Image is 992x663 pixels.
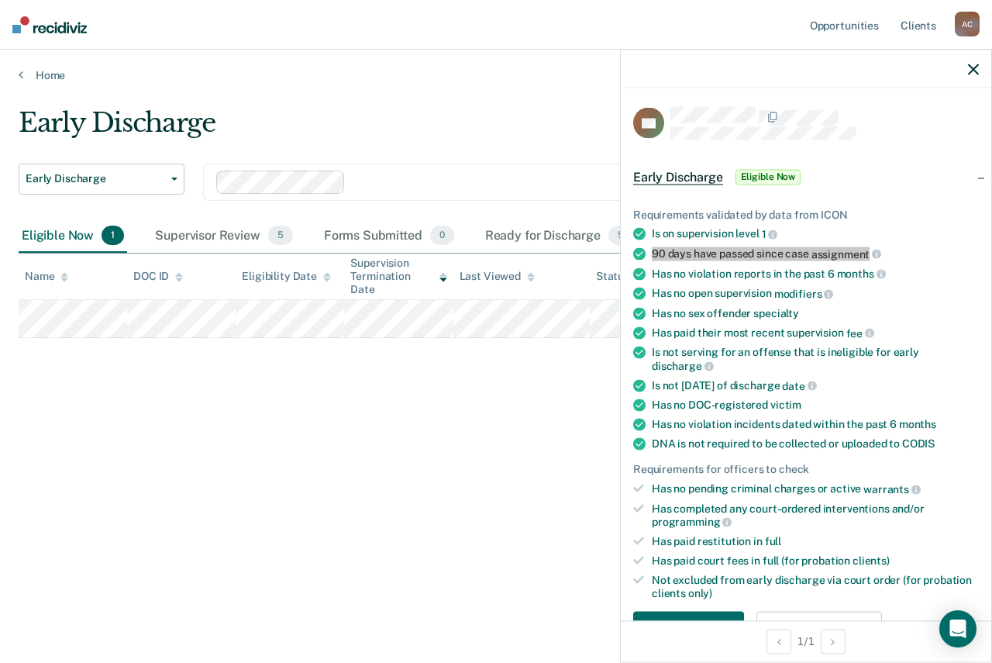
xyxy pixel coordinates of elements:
div: Has no pending criminal charges or active [652,482,979,496]
div: Has no open supervision [652,287,979,301]
div: Has completed any court-ordered interventions and/or [652,502,979,528]
span: 0 [430,226,454,246]
div: Early Discharge [19,107,911,151]
div: Eligible Now [19,219,127,254]
span: clients) [852,554,890,566]
div: Has no sex offender [652,306,979,319]
button: Update Eligibility [756,612,882,643]
div: DOC ID [133,270,183,283]
div: DNA is not required to be collected or uploaded to [652,437,979,451]
div: Has paid their most recent supervision [652,326,979,340]
a: Navigate to form link [633,612,750,643]
div: Has paid restitution in [652,535,979,548]
span: Early Discharge [633,169,723,185]
div: 1 / 1 [621,620,991,661]
span: fee [846,326,874,339]
button: Next Opportunity [821,629,846,654]
span: warrants [863,482,921,495]
div: Supervision Termination Date [350,257,446,295]
span: modifiers [774,287,834,299]
div: Forms Submitted [321,219,457,254]
span: months [837,268,886,280]
div: Eligibility Date [242,270,331,283]
span: victim [770,399,801,411]
div: Name [25,270,68,283]
div: Requirements for officers to check [633,463,979,476]
button: Navigate to form [633,612,744,643]
span: specialty [753,306,799,319]
span: only) [688,586,712,599]
span: 5 [268,226,293,246]
span: 1 [102,226,124,246]
div: Last Viewed [460,270,535,283]
div: Not excluded from early discharge via court order (for probation clients [652,573,979,599]
span: months [899,418,936,430]
div: Status [596,270,629,283]
div: Is on supervision level [652,227,979,241]
span: 5 [608,226,633,246]
div: Is not serving for an offense that is ineligible for early [652,346,979,372]
span: 1 [762,228,778,240]
span: discharge [652,359,714,371]
div: Early DischargeEligible Now [621,152,991,202]
span: CODIS [902,437,935,450]
span: Early Discharge [26,172,165,185]
div: Open Intercom Messenger [939,610,976,647]
div: Is not [DATE] of discharge [652,378,979,392]
button: Previous Opportunity [766,629,791,654]
img: Recidiviz [12,16,87,33]
div: A C [955,12,980,36]
span: date [782,379,816,392]
div: 90 days have passed since case [652,247,979,261]
span: full [765,535,781,547]
div: Has no violation incidents dated within the past 6 [652,418,979,431]
div: Requirements validated by data from ICON [633,208,979,221]
span: assignment [811,247,881,260]
div: Supervisor Review [152,219,296,254]
div: Ready for Discharge [482,219,636,254]
a: Home [19,68,973,82]
div: Has paid court fees in full (for probation [652,554,979,567]
div: Has no violation reports in the past 6 [652,267,979,281]
span: Eligible Now [735,169,801,185]
span: programming [652,516,732,528]
div: Has no DOC-registered [652,399,979,412]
